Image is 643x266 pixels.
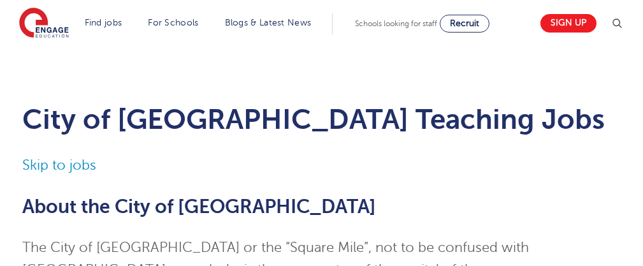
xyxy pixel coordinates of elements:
a: Blogs & Latest News [225,18,312,27]
span: Schools looking for staff [355,19,437,28]
a: For Schools [148,18,198,27]
img: Engage Education [19,8,69,40]
a: Skip to jobs [22,158,96,173]
a: Recruit [440,15,489,33]
h2: About the City of [GEOGRAPHIC_DATA] [22,196,621,218]
span: Recruit [450,18,479,28]
a: Find jobs [85,18,122,27]
a: Sign up [540,14,596,33]
h1: City of [GEOGRAPHIC_DATA] Teaching Jobs [22,103,621,135]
